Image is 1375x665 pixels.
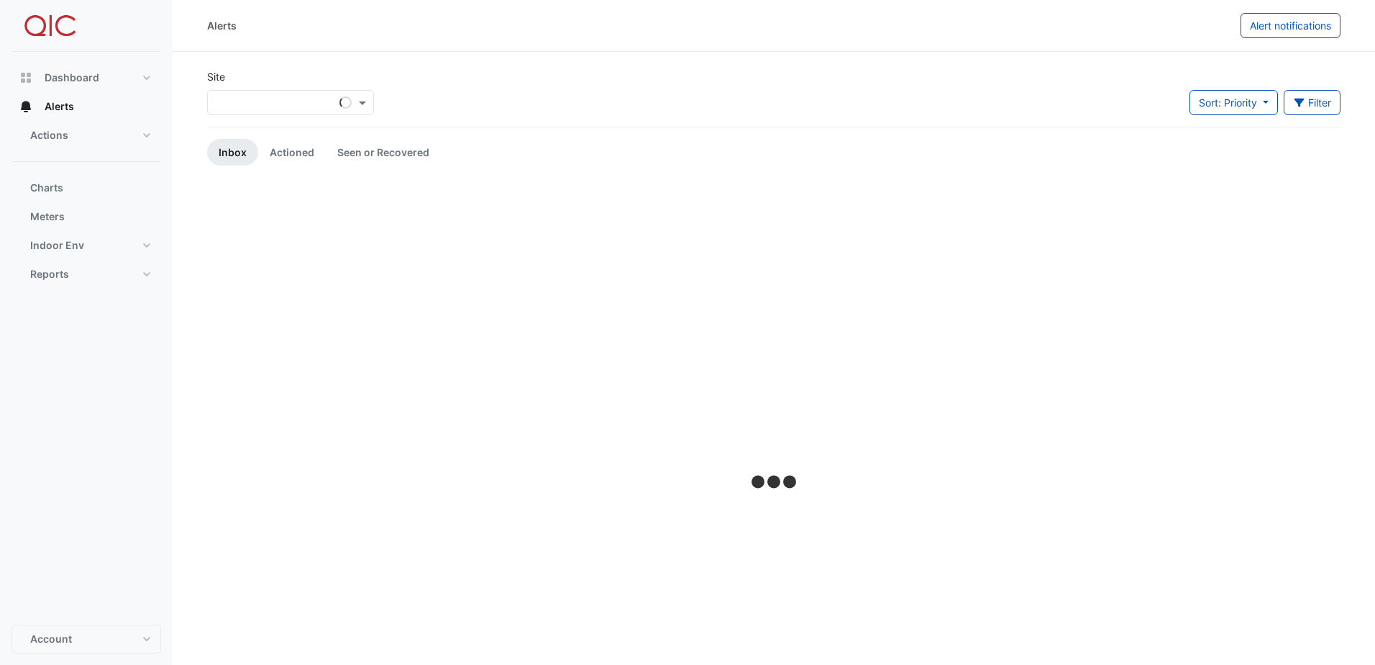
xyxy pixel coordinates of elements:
app-icon: Alerts [19,99,33,114]
a: Seen or Recovered [326,139,441,166]
app-icon: Dashboard [19,71,33,85]
span: Alerts [45,99,74,114]
span: Reports [30,267,69,281]
span: Dashboard [45,71,99,85]
div: Alerts [207,18,237,33]
button: Filter [1284,90,1341,115]
button: Meters [12,202,161,231]
span: Account [30,632,72,646]
img: Company Logo [17,12,82,40]
span: Actions [30,128,68,142]
button: Alerts [12,92,161,121]
span: Indoor Env [30,238,84,253]
button: Sort: Priority [1189,90,1278,115]
span: Charts [30,181,63,195]
button: Actions [12,121,161,150]
button: Account [12,625,161,653]
button: Reports [12,260,161,289]
span: Alert notifications [1250,19,1331,32]
button: Charts [12,173,161,202]
span: Meters [30,209,65,224]
span: Sort: Priority [1199,96,1257,109]
button: Alert notifications [1241,13,1340,38]
button: Indoor Env [12,231,161,260]
a: Inbox [207,139,258,166]
a: Actioned [258,139,326,166]
button: Dashboard [12,63,161,92]
label: Site [207,69,225,84]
